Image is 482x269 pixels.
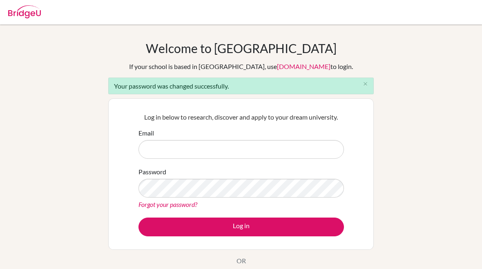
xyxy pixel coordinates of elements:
label: Password [138,167,166,177]
label: Email [138,128,154,138]
p: Log in below to research, discover and apply to your dream university. [138,112,344,122]
i: close [362,81,368,87]
a: [DOMAIN_NAME] [277,62,330,70]
p: OR [237,256,246,266]
h1: Welcome to [GEOGRAPHIC_DATA] [146,41,337,56]
div: If your school is based in [GEOGRAPHIC_DATA], use to login. [129,62,353,71]
div: Your password was changed successfully. [108,78,374,94]
button: Close [357,78,373,90]
img: Bridge-U [8,5,41,18]
button: Log in [138,218,344,236]
a: Forgot your password? [138,200,197,208]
